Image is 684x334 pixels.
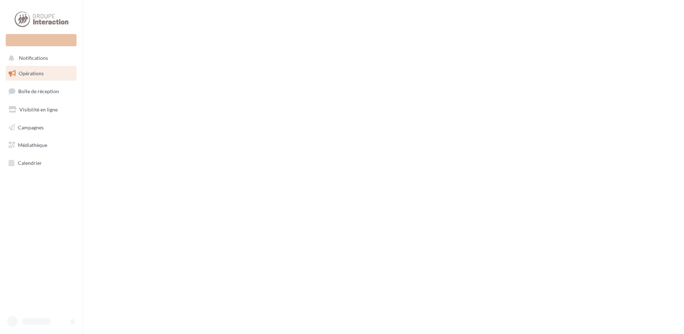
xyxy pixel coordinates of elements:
[18,124,44,130] span: Campagnes
[4,156,78,171] a: Calendrier
[4,102,78,117] a: Visibilité en ligne
[4,66,78,81] a: Opérations
[4,83,78,99] a: Boîte de réception
[4,138,78,153] a: Médiathèque
[18,142,47,148] span: Médiathèque
[19,106,58,113] span: Visibilité en ligne
[19,55,48,61] span: Notifications
[18,160,42,166] span: Calendrier
[18,88,59,94] span: Boîte de réception
[4,120,78,135] a: Campagnes
[19,70,44,76] span: Opérations
[6,34,77,46] div: Nouvelle campagne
